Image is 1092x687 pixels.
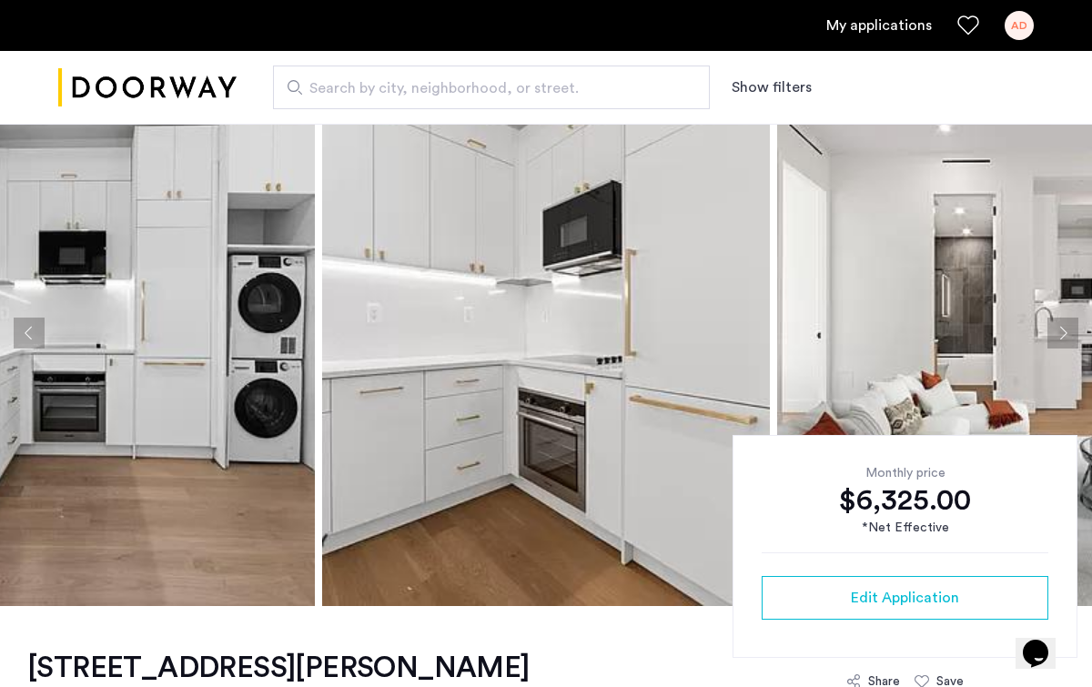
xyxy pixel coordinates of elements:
a: Favorites [957,15,979,36]
h1: [STREET_ADDRESS][PERSON_NAME] [27,650,530,686]
img: apartment [322,60,770,606]
span: Search by city, neighborhood, or street. [309,77,659,99]
button: button [762,576,1048,620]
a: Cazamio logo [58,54,237,122]
img: logo [58,54,237,122]
iframe: chat widget [1016,614,1074,669]
span: Edit Application [851,587,959,609]
div: Monthly price [762,464,1048,482]
div: *Net Effective [762,519,1048,538]
button: Next apartment [1047,318,1078,349]
button: Show or hide filters [732,76,812,98]
a: My application [826,15,932,36]
div: AD [1005,11,1034,40]
input: Apartment Search [273,66,710,109]
button: Previous apartment [14,318,45,349]
div: $6,325.00 [762,482,1048,519]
